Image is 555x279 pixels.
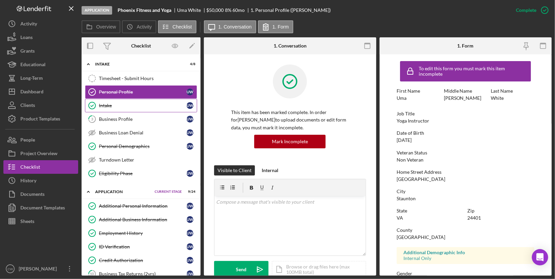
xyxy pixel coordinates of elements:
[3,215,78,228] a: Sheets
[20,160,40,175] div: Checklist
[3,160,78,174] button: Checklist
[419,66,529,77] div: To edit this form you must mark this item incomplete
[397,169,534,175] div: Home Street Address
[187,257,193,264] div: U W
[99,157,197,163] div: Turndown Letter
[99,144,187,149] div: Personal Demographics
[258,165,282,175] button: Internal
[232,7,245,13] div: 60 mo
[20,31,33,46] div: Loans
[236,261,247,278] div: Send
[225,7,231,13] div: 8 %
[99,271,187,277] div: Business Tax Returns (2yrs)
[90,272,94,276] tspan: 10
[214,165,255,175] button: Visible to Client
[85,126,197,139] a: Business Loan DenialUW
[467,208,535,213] div: Zip
[516,3,536,17] div: Complete
[219,24,252,30] label: 1. Conversation
[397,189,534,194] div: City
[3,85,78,98] button: Dashboard
[397,271,534,276] div: Gender
[20,85,44,100] div: Dashboard
[99,244,187,249] div: ID Verification
[20,187,45,203] div: Documents
[187,143,193,150] div: U W
[457,43,474,49] div: 1. Form
[85,153,197,167] a: Turndown Letter
[491,95,504,101] div: White
[85,213,197,226] a: Additional Business InformationUW
[3,112,78,126] a: Product Templates
[231,109,349,131] p: This item has been marked complete. In order for [PERSON_NAME] to upload documents or edit form d...
[204,20,256,33] button: 1. Conversation
[85,254,197,267] a: Credit AuthorizationUW
[397,111,534,116] div: Job Title
[397,235,445,240] div: [GEOGRAPHIC_DATA]
[397,196,416,201] div: Staunton
[250,7,331,13] div: 1. Personal Profile ([PERSON_NAME])
[3,71,78,85] button: Long-Term
[137,24,152,30] label: Activity
[95,190,151,194] div: Application
[17,262,61,277] div: [PERSON_NAME]
[85,139,197,153] a: Personal DemographicsUW
[3,58,78,71] a: Educational
[403,250,527,255] div: Additional Demographic Info
[491,88,534,94] div: Last Name
[397,176,445,182] div: [GEOGRAPHIC_DATA]
[99,230,187,236] div: Employment History
[207,7,224,13] span: $50,000
[99,171,187,176] div: Eligibility Phase
[99,203,187,209] div: Additional Personal Information
[85,199,197,213] a: Additional Personal InformationUW
[99,116,187,122] div: Business Profile
[403,256,527,261] div: Internal Only
[3,17,78,31] a: Activity
[20,44,35,59] div: Grants
[3,44,78,58] a: Grants
[158,20,196,33] button: Checklist
[20,147,57,162] div: Project Overview
[3,174,78,187] button: History
[20,174,36,189] div: History
[95,62,178,66] div: Intake
[183,62,195,66] div: 4 / 8
[118,7,171,13] b: Phoenix FItness and Yoga
[183,190,195,194] div: 9 / 24
[187,203,193,209] div: U W
[3,98,78,112] button: Clients
[99,130,187,135] div: Business Loan Denial
[509,3,552,17] button: Complete
[20,133,35,148] div: People
[99,217,187,222] div: Additional Business Information
[272,135,308,148] div: Mark Incomplete
[3,201,78,215] a: Document Templates
[3,147,78,160] a: Project Overview
[20,201,65,216] div: Document Templates
[444,95,482,101] div: [PERSON_NAME]
[397,150,534,155] div: Veteran Status
[187,243,193,250] div: U W
[155,190,182,194] span: Current Stage
[99,89,187,95] div: Personal Profile
[274,43,307,49] div: 1. Conversation
[20,215,34,230] div: Sheets
[187,271,193,277] div: U W
[254,135,326,148] button: Mark Incomplete
[99,258,187,263] div: Credit Authorization
[397,118,429,124] div: Yoga Instructor
[20,58,46,73] div: Educational
[20,17,37,32] div: Activity
[20,112,60,127] div: Product Templates
[397,215,403,221] div: VA
[3,133,78,147] button: People
[187,89,193,95] div: U W
[3,31,78,44] button: Loans
[187,230,193,237] div: U W
[444,88,487,94] div: Middle Name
